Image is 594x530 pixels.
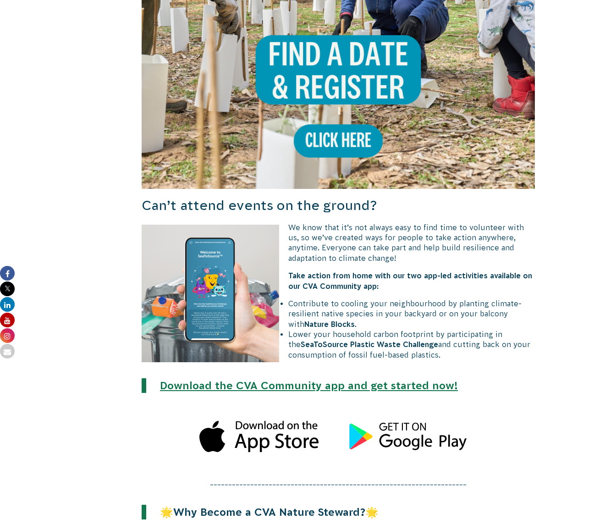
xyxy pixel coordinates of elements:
[304,320,355,328] strong: Nature Blocks
[308,506,365,518] strong: e Steward?
[146,505,476,519] p: 🌟 🌟
[288,271,532,290] strong: Take action from home with our two app-led activities available on our CVA Community app:
[160,380,458,392] a: Download the CVA Community app and get started now!
[173,506,308,518] strong: Why Become a CVA Natur
[142,476,535,486] p: ______________________________________________________________________
[151,298,535,329] li: Contribute to cooling your neighbourhood by planting climate-resilient native species in your bac...
[142,196,535,215] h3: Can’t attend events on the ground?
[301,340,438,348] strong: SeaToSource Plastic Waste Challenge
[151,329,535,360] li: Lower your household carbon footprint by participating in the and cutting back on your consumptio...
[142,222,535,264] p: We know that it’s not always easy to find time to volunteer with us, so we’ve created ways for pe...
